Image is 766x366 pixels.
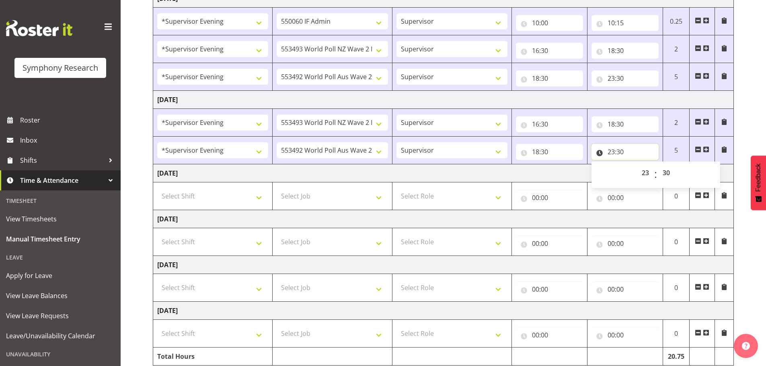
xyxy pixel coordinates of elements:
[663,35,690,63] td: 2
[516,43,583,59] input: Click to select...
[153,91,734,109] td: [DATE]
[591,281,659,297] input: Click to select...
[516,144,583,160] input: Click to select...
[23,62,98,74] div: Symphony Research
[6,330,115,342] span: Leave/Unavailability Calendar
[663,348,690,366] td: 20.75
[591,144,659,160] input: Click to select...
[153,256,734,274] td: [DATE]
[663,320,690,348] td: 0
[742,342,750,350] img: help-xxl-2.png
[516,327,583,343] input: Click to select...
[663,228,690,256] td: 0
[663,63,690,91] td: 5
[591,70,659,86] input: Click to select...
[20,174,105,186] span: Time & Attendance
[153,210,734,228] td: [DATE]
[6,233,115,245] span: Manual Timesheet Entry
[2,346,119,362] div: Unavailability
[6,20,72,36] img: Rosterit website logo
[663,109,690,137] td: 2
[6,290,115,302] span: View Leave Balances
[153,302,734,320] td: [DATE]
[6,310,115,322] span: View Leave Requests
[2,306,119,326] a: View Leave Requests
[20,134,117,146] span: Inbox
[2,266,119,286] a: Apply for Leave
[153,348,273,366] td: Total Hours
[516,116,583,132] input: Click to select...
[2,192,119,209] div: Timesheet
[516,235,583,251] input: Click to select...
[2,209,119,229] a: View Timesheets
[2,326,119,346] a: Leave/Unavailability Calendar
[663,137,690,164] td: 5
[591,15,659,31] input: Click to select...
[516,281,583,297] input: Click to select...
[516,15,583,31] input: Click to select...
[20,114,117,126] span: Roster
[654,165,657,185] span: :
[20,154,105,166] span: Shifts
[6,213,115,225] span: View Timesheets
[2,229,119,249] a: Manual Timesheet Entry
[751,155,766,210] button: Feedback - Show survey
[6,270,115,282] span: Apply for Leave
[755,164,762,192] span: Feedback
[591,116,659,132] input: Click to select...
[2,249,119,266] div: Leave
[516,190,583,206] input: Click to select...
[516,70,583,86] input: Click to select...
[663,274,690,302] td: 0
[591,190,659,206] input: Click to select...
[591,43,659,59] input: Click to select...
[663,8,690,35] td: 0.25
[591,235,659,251] input: Click to select...
[663,182,690,210] td: 0
[591,327,659,343] input: Click to select...
[2,286,119,306] a: View Leave Balances
[153,164,734,182] td: [DATE]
